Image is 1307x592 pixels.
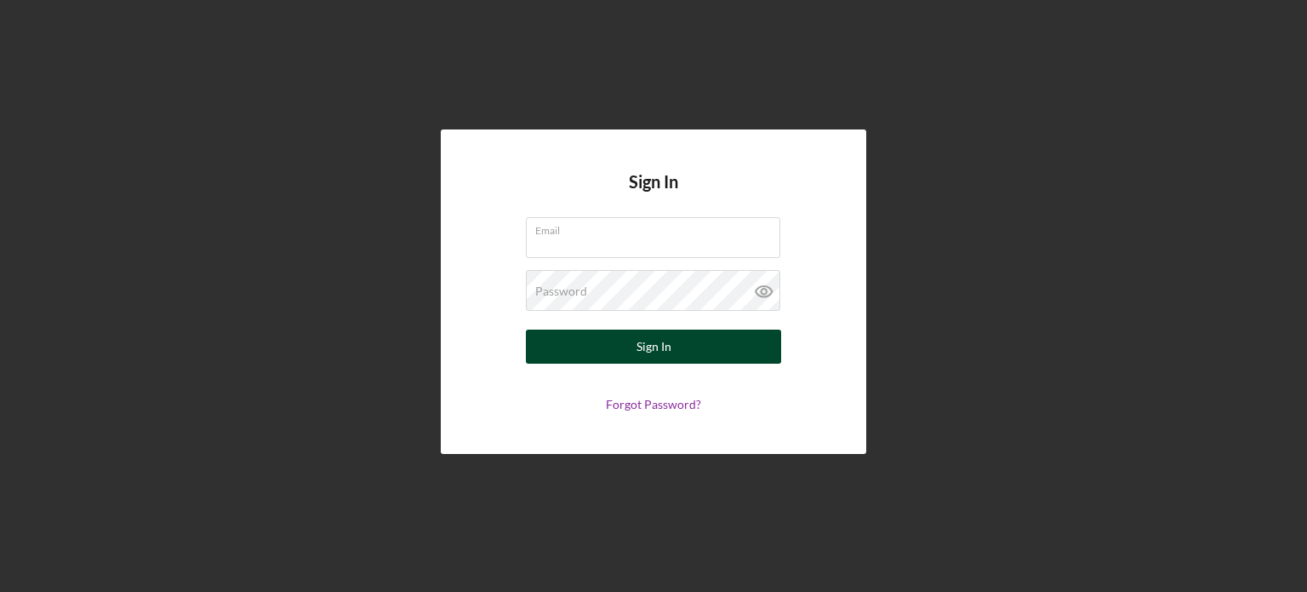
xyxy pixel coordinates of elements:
h4: Sign In [629,172,678,217]
label: Password [535,285,587,298]
div: Sign In [636,330,671,364]
a: Forgot Password? [606,397,701,411]
button: Sign In [526,330,781,364]
label: Email [535,218,780,237]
